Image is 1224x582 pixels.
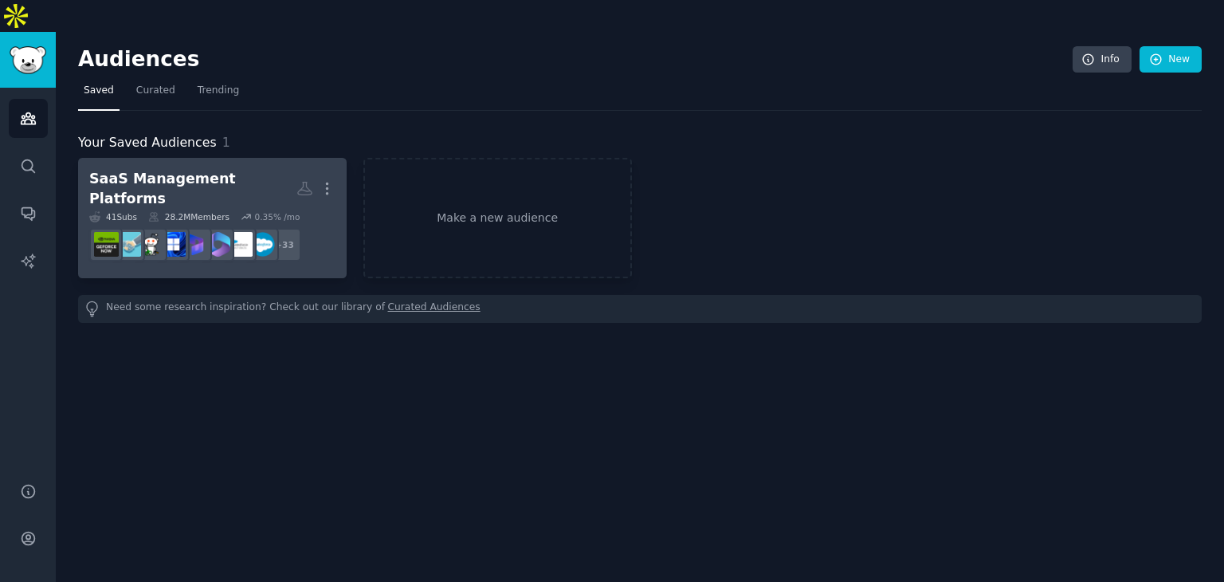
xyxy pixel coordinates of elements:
[94,232,119,257] img: GeForceNOW
[254,211,300,222] div: 0.35 % /mo
[250,232,275,257] img: SalesforceCertified
[1073,46,1132,73] a: Info
[148,211,229,222] div: 28.2M Members
[192,78,245,111] a: Trending
[228,232,253,257] img: Salesforce_Architects
[89,211,137,222] div: 41 Sub s
[78,295,1202,323] div: Need some research inspiration? Check out our library of
[388,301,481,317] a: Curated Audiences
[268,228,301,262] div: + 33
[131,78,181,111] a: Curated
[116,232,141,257] img: technology
[1140,46,1202,73] a: New
[84,84,114,98] span: Saved
[198,84,239,98] span: Trending
[136,84,175,98] span: Curated
[78,78,120,111] a: Saved
[183,232,208,257] img: Dynamics365
[363,158,632,278] a: Make a new audience
[89,169,296,208] div: SaaS Management Platforms
[78,133,217,153] span: Your Saved Audiences
[161,232,186,257] img: microsoft
[10,46,46,74] img: GummySearch logo
[206,232,230,257] img: O365Certification
[78,47,1073,73] h2: Audiences
[139,232,163,257] img: cordcutters
[222,135,230,150] span: 1
[78,158,347,278] a: SaaS Management Platforms41Subs28.2MMembers0.35% /mo+33SalesforceCertifiedSalesforce_ArchitectsO3...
